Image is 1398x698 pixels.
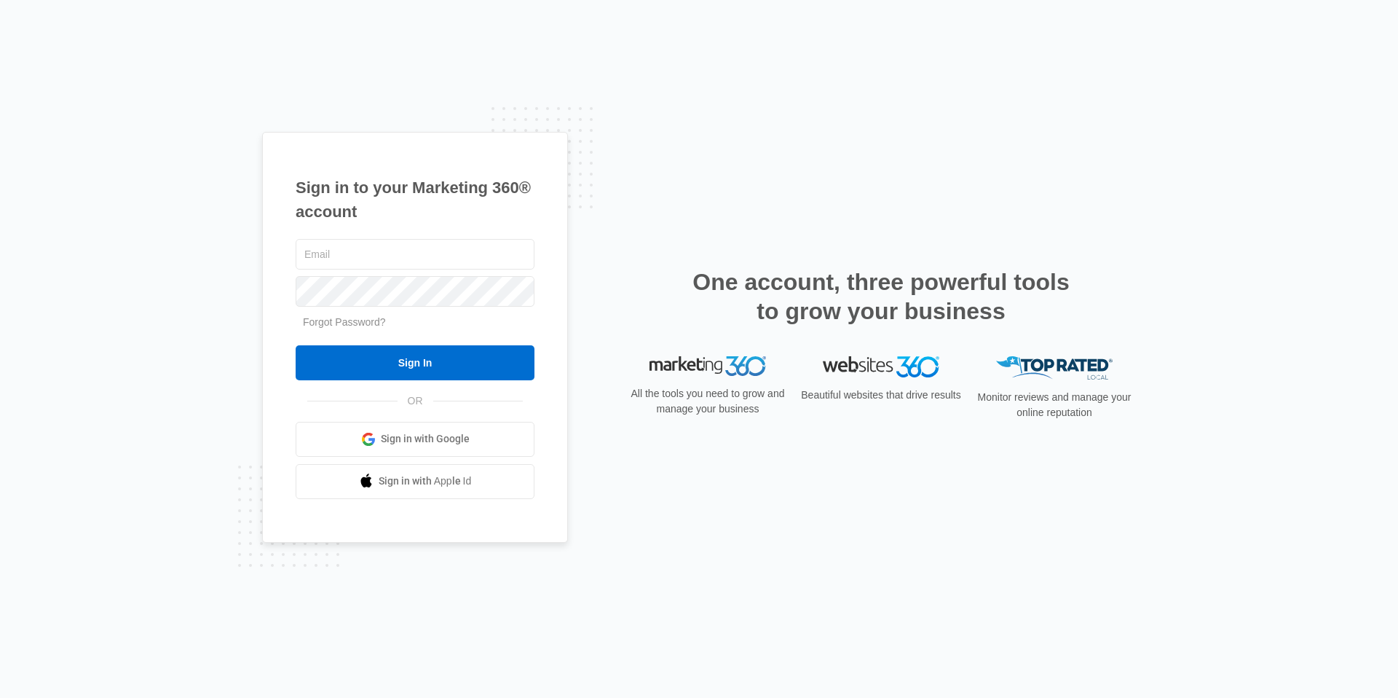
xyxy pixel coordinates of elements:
[799,388,963,403] p: Beautiful websites that drive results
[973,390,1136,420] p: Monitor reviews and manage your online reputation
[823,356,939,377] img: Websites 360
[296,464,534,499] a: Sign in with Apple Id
[296,239,534,270] input: Email
[626,386,789,417] p: All the tools you need to grow and manage your business
[379,474,472,489] span: Sign in with Apple Id
[303,316,386,328] a: Forgot Password?
[688,267,1074,326] h2: One account, three powerful tools to grow your business
[649,356,766,377] img: Marketing 360
[296,345,534,380] input: Sign In
[296,422,534,457] a: Sign in with Google
[398,393,433,409] span: OR
[381,431,470,447] span: Sign in with Google
[996,356,1113,380] img: Top Rated Local
[296,176,534,224] h1: Sign in to your Marketing 360® account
